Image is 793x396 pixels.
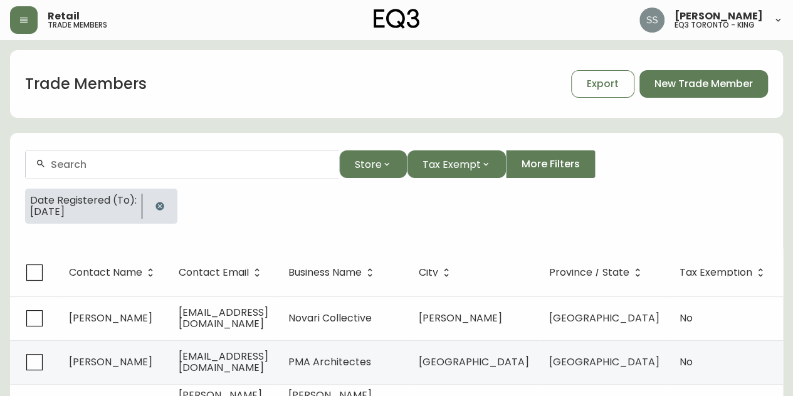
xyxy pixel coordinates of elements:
[179,267,265,278] span: Contact Email
[680,269,752,276] span: Tax Exemption
[506,150,596,178] button: More Filters
[419,267,454,278] span: City
[675,11,763,21] span: [PERSON_NAME]
[639,8,664,33] img: f1b6f2cda6f3b51f95337c5892ce6799
[179,269,249,276] span: Contact Email
[680,267,769,278] span: Tax Exemption
[419,269,438,276] span: City
[680,311,693,325] span: No
[30,195,137,206] span: Date Registered (To):
[407,150,506,178] button: Tax Exempt
[419,355,529,369] span: [GEOGRAPHIC_DATA]
[339,150,407,178] button: Store
[179,305,268,331] span: [EMAIL_ADDRESS][DOMAIN_NAME]
[288,311,372,325] span: Novari Collective
[179,349,268,375] span: [EMAIL_ADDRESS][DOMAIN_NAME]
[374,9,420,29] img: logo
[549,311,659,325] span: [GEOGRAPHIC_DATA]
[48,21,107,29] h5: trade members
[69,355,152,369] span: [PERSON_NAME]
[639,70,768,98] button: New Trade Member
[69,269,142,276] span: Contact Name
[30,206,137,217] span: [DATE]
[587,77,619,91] span: Export
[571,70,634,98] button: Export
[680,355,693,369] span: No
[69,311,152,325] span: [PERSON_NAME]
[288,269,362,276] span: Business Name
[423,157,481,172] span: Tax Exempt
[69,267,159,278] span: Contact Name
[288,355,371,369] span: PMA Architectes
[48,11,80,21] span: Retail
[549,267,646,278] span: Province / State
[549,269,629,276] span: Province / State
[51,159,329,170] input: Search
[549,355,659,369] span: [GEOGRAPHIC_DATA]
[25,73,147,95] h1: Trade Members
[355,157,382,172] span: Store
[419,311,502,325] span: [PERSON_NAME]
[675,21,755,29] h5: eq3 toronto - king
[522,157,580,171] span: More Filters
[288,267,378,278] span: Business Name
[654,77,753,91] span: New Trade Member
